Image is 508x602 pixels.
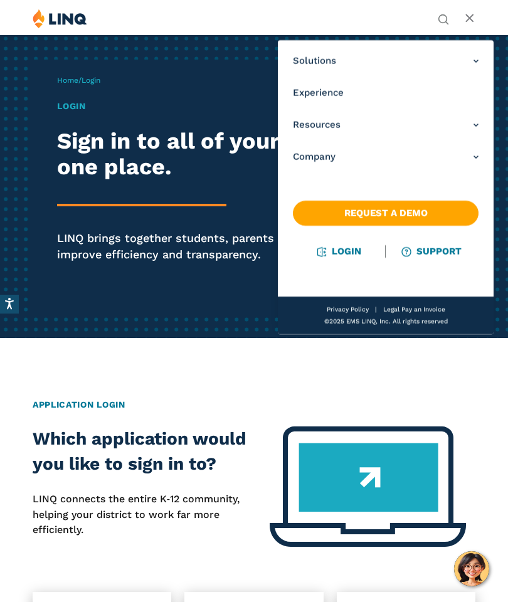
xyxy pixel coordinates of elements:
a: Pay an Invoice [401,306,445,313]
span: Experience [293,87,344,100]
span: / [57,76,100,85]
span: Resources [293,119,341,132]
a: Experience [293,87,479,100]
p: LINQ connects the entire K‑12 community, helping your district to work far more efficiently. [33,492,248,537]
h2: Application Login [33,398,475,411]
nav: Primary Navigation [278,40,494,334]
button: Open Main Menu [465,12,475,26]
a: Resources [293,119,479,132]
a: Home [57,76,78,85]
p: LINQ brings together students, parents and all your departments to improve efficiency and transpa... [57,230,451,262]
a: Solutions [293,55,479,68]
h2: Which application would you like to sign in to? [33,426,248,477]
a: Legal [383,306,400,313]
a: Request a Demo [293,201,479,226]
span: Login [82,76,100,85]
span: Company [293,150,336,164]
span: ©2025 EMS LINQ, Inc. All rights reserved [324,318,448,325]
button: Open Search Bar [438,13,449,24]
img: LINQ | K‑12 Software [33,9,87,28]
a: Login [318,246,361,257]
h2: Sign in to all of your products in one place. [57,129,451,181]
nav: Utility Navigation [438,9,449,24]
h1: Login [57,100,451,113]
a: Privacy Policy [327,306,369,313]
button: Hello, have a question? Let’s chat. [454,551,489,586]
span: Solutions [293,55,336,68]
a: Support [403,246,462,257]
a: Company [293,150,479,164]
